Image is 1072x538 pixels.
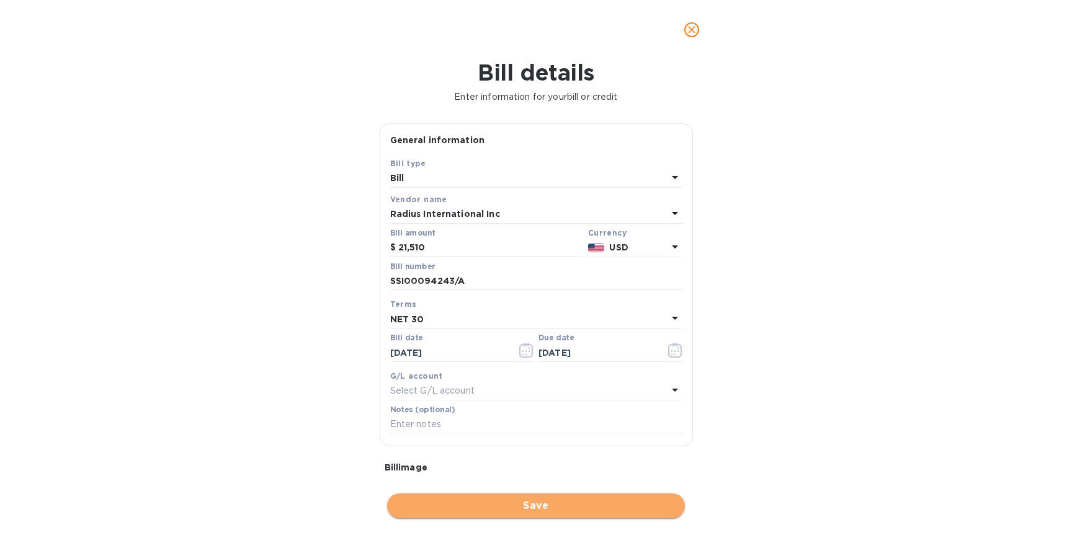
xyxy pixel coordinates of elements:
[588,228,627,237] b: Currency
[390,272,682,291] input: Enter bill number
[10,90,1062,104] p: Enter information for your bill or credit
[390,371,443,381] b: G/L account
[390,195,447,204] b: Vendor name
[390,406,455,413] label: Notes (optional)
[390,209,500,219] b: Radius International Inc
[397,498,675,513] span: Save
[398,239,583,257] input: $ Enter bill amount
[387,493,685,518] button: Save
[390,229,435,237] label: Bill amount
[385,461,688,474] p: Bill image
[538,343,656,362] input: Due date
[390,299,417,309] b: Terms
[390,384,475,397] p: Select G/L account
[538,335,574,342] label: Due date
[390,343,507,362] input: Select date
[390,135,485,145] b: General information
[390,263,435,270] label: Bill number
[390,415,682,434] input: Enter notes
[609,242,628,252] b: USD
[390,335,423,342] label: Bill date
[677,15,707,45] button: close
[10,60,1062,86] h1: Bill details
[390,239,398,257] div: $
[390,173,404,183] b: Bill
[390,159,426,168] b: Bill type
[390,314,424,324] b: NET 30
[588,244,605,252] img: USD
